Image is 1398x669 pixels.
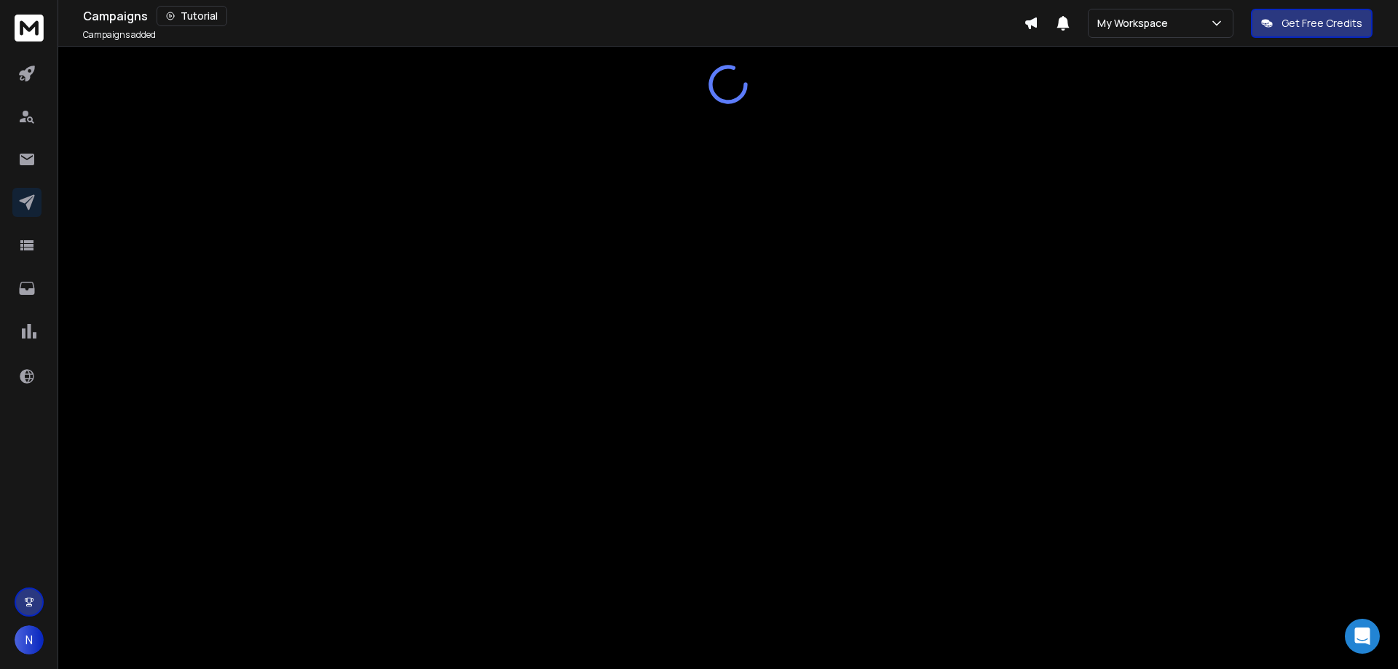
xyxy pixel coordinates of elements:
button: N [15,625,44,654]
p: Get Free Credits [1281,16,1362,31]
button: Tutorial [157,6,227,26]
div: Open Intercom Messenger [1345,619,1380,654]
p: My Workspace [1097,16,1174,31]
div: Campaigns [83,6,1024,26]
button: Get Free Credits [1251,9,1373,38]
p: Campaigns added [83,29,156,41]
